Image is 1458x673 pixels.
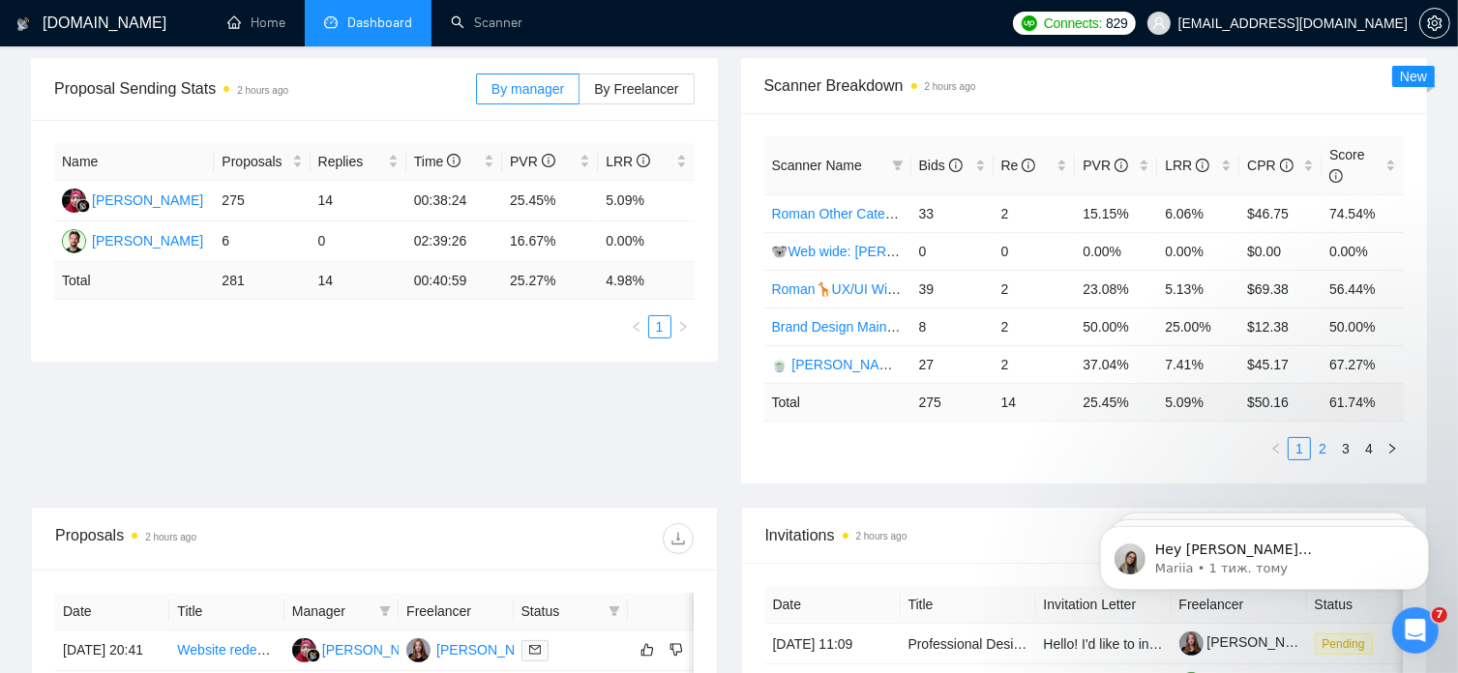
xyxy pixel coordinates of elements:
span: info-circle [1196,159,1209,172]
a: 🍵 [PERSON_NAME] | Web Wide: 09/12 - Bid in Range [772,357,1108,372]
img: RV [62,229,86,253]
li: 1 [1288,437,1311,460]
span: PVR [1083,158,1128,173]
td: 25.45 % [1075,383,1157,421]
a: D[PERSON_NAME] [62,191,203,207]
li: Previous Page [1265,437,1288,460]
span: LRR [1165,158,1209,173]
button: left [1265,437,1288,460]
th: Replies [311,143,406,181]
td: 14 [994,383,1076,421]
time: 2 hours ago [856,531,908,541]
div: [PERSON_NAME] [436,639,548,660]
button: setting [1419,8,1450,39]
a: 2 [1312,438,1333,459]
td: $0.00 [1239,232,1322,270]
span: Proposal Sending Stats [54,76,476,101]
td: 8 [911,307,994,345]
td: 0.00% [1157,232,1239,270]
td: 27 [911,345,994,383]
td: Total [54,262,214,300]
th: Title [169,593,283,630]
td: $ 50.16 [1239,383,1322,421]
span: Invitations [765,523,1404,547]
td: 25.45% [502,181,598,221]
iframe: Intercom notifications повідомлення [1071,485,1458,621]
td: 2 [994,307,1076,345]
td: 50.00% [1322,307,1404,345]
td: 2 [994,194,1076,232]
td: [DATE] 20:41 [55,630,169,671]
td: 23.08% [1075,270,1157,307]
td: 50.00% [1075,307,1157,345]
span: By Freelancer [594,81,678,97]
td: 56.44% [1322,270,1404,307]
li: 4 [1357,437,1381,460]
img: logo [16,9,30,40]
th: Invitation Letter [1036,586,1172,624]
span: Replies [318,151,384,172]
span: Hey [PERSON_NAME][EMAIL_ADDRESS][DOMAIN_NAME], Looks like your Upwork agency [PERSON_NAME] Design... [84,56,334,360]
td: 00:40:59 [406,262,502,300]
span: Pending [1315,633,1373,655]
button: dislike [665,638,688,661]
p: Message from Mariia, sent 1 тиж. тому [84,74,334,92]
span: dashboard [324,15,338,29]
img: TB [406,638,431,662]
button: download [663,523,694,554]
a: 🐨Web wide: [PERSON_NAME] 03/07 bid in range [772,244,1079,259]
span: By manager [491,81,564,97]
img: gigradar-bm.png [76,199,90,213]
span: mail [529,644,541,656]
a: setting [1419,15,1450,31]
div: [PERSON_NAME] [322,639,433,660]
td: 16.67% [502,221,598,262]
span: Bids [919,158,963,173]
a: D[PERSON_NAME] [292,641,433,657]
span: filter [379,605,391,617]
td: 281 [214,262,310,300]
li: Previous Page [625,315,648,338]
td: 15.15% [1075,194,1157,232]
td: 14 [311,262,406,300]
td: [DATE] 11:09 [765,624,901,664]
td: 61.74 % [1322,383,1404,421]
a: searchScanner [451,15,522,31]
a: Pending [1315,635,1381,651]
a: 3 [1335,438,1356,459]
th: Name [54,143,214,181]
time: 2 hours ago [237,85,288,96]
td: 2 [994,345,1076,383]
li: Next Page [671,315,695,338]
iframe: Intercom live chat [1392,607,1439,654]
img: upwork-logo.png [1022,15,1037,31]
span: info-circle [637,154,650,167]
a: Brand Design Main (Valeriia) [772,319,944,335]
button: like [636,638,659,661]
img: D [62,189,86,213]
td: 6.06% [1157,194,1239,232]
th: Freelancer [399,593,513,630]
li: 2 [1311,437,1334,460]
div: [PERSON_NAME] [92,190,203,211]
th: Manager [284,593,399,630]
span: Dashboard [347,15,412,31]
td: 0 [994,232,1076,270]
span: user [1152,16,1166,30]
a: Professional Design Enhancement for Existing Website [908,636,1239,652]
a: Roman🦒UX/UI Wide: [PERSON_NAME] 03/07 quest 22/09 [772,281,1134,297]
td: 4.98 % [598,262,694,300]
span: PVR [510,154,555,169]
li: 1 [648,315,671,338]
span: info-circle [1022,159,1035,172]
span: info-circle [949,159,963,172]
span: Status [521,600,601,622]
td: 74.54% [1322,194,1404,232]
span: dislike [669,642,683,658]
span: info-circle [1115,159,1128,172]
td: 5.09 % [1157,383,1239,421]
td: Professional Design Enhancement for Existing Website [901,624,1036,664]
td: 14 [311,181,406,221]
td: Total [764,383,911,421]
span: Scanner Breakdown [764,73,1405,98]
